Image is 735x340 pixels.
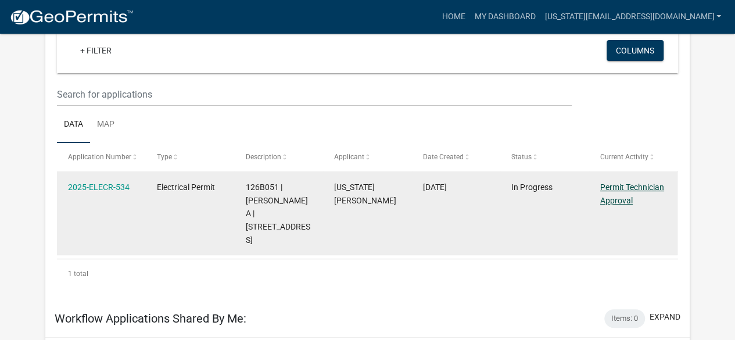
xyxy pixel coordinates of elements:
[68,182,130,192] a: 2025-ELECR-534
[600,153,648,161] span: Current Activity
[511,153,532,161] span: Status
[423,182,447,192] span: 09/16/2025
[57,259,678,288] div: 1 total
[45,10,690,300] div: collapse
[246,182,310,245] span: 126B051 | STANLEY RITA A | 2400 Herodian Way Suite 350
[157,182,215,192] span: Electrical Permit
[469,6,540,28] a: My Dashboard
[607,40,664,61] button: Columns
[157,153,172,161] span: Type
[68,153,131,161] span: Application Number
[57,83,571,106] input: Search for applications
[600,182,664,205] a: Permit Technician Approval
[146,143,235,171] datatable-header-cell: Type
[650,311,680,323] button: expand
[71,40,121,61] a: + Filter
[589,143,678,171] datatable-header-cell: Current Activity
[90,106,121,144] a: Map
[334,182,396,205] span: Virginia Maskaly
[334,153,364,161] span: Applicant
[437,6,469,28] a: Home
[540,6,726,28] a: [US_STATE][EMAIL_ADDRESS][DOMAIN_NAME]
[500,143,589,171] datatable-header-cell: Status
[234,143,323,171] datatable-header-cell: Description
[511,182,553,192] span: In Progress
[412,143,501,171] datatable-header-cell: Date Created
[55,312,246,325] h5: Workflow Applications Shared By Me:
[423,153,464,161] span: Date Created
[323,143,412,171] datatable-header-cell: Applicant
[604,309,645,328] div: Items: 0
[57,106,90,144] a: Data
[57,143,146,171] datatable-header-cell: Application Number
[246,153,281,161] span: Description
